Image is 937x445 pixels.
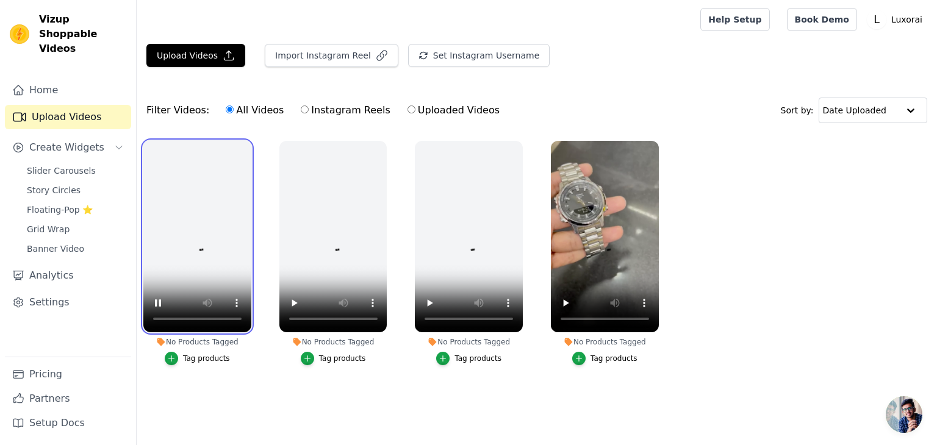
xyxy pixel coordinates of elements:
[27,184,81,196] span: Story Circles
[415,337,523,347] div: No Products Tagged
[436,352,501,365] button: Tag products
[27,165,96,177] span: Slider Carousels
[551,337,659,347] div: No Products Tagged
[301,105,309,113] input: Instagram Reels
[39,12,126,56] span: Vizup Shoppable Videos
[874,13,880,26] text: L
[787,8,857,31] a: Book Demo
[226,105,234,113] input: All Videos
[5,78,131,102] a: Home
[5,135,131,160] button: Create Widgets
[5,386,131,411] a: Partners
[319,354,366,363] div: Tag products
[265,44,398,67] button: Import Instagram Reel
[10,24,29,44] img: Vizup
[700,8,769,31] a: Help Setup
[27,223,70,235] span: Grid Wrap
[5,105,131,129] a: Upload Videos
[279,337,387,347] div: No Products Tagged
[5,362,131,386] a: Pricing
[781,98,928,123] div: Sort by:
[146,44,245,67] button: Upload Videos
[20,162,131,179] a: Slider Carousels
[886,396,922,433] div: Open chat
[146,96,506,124] div: Filter Videos:
[27,204,93,216] span: Floating-Pop ⭐
[5,290,131,315] a: Settings
[143,337,251,347] div: No Products Tagged
[591,354,637,363] div: Tag products
[454,354,501,363] div: Tag products
[407,102,500,118] label: Uploaded Videos
[20,201,131,218] a: Floating-Pop ⭐
[407,105,415,113] input: Uploaded Videos
[20,221,131,238] a: Grid Wrap
[572,352,637,365] button: Tag products
[225,102,284,118] label: All Videos
[300,102,390,118] label: Instagram Reels
[408,44,550,67] button: Set Instagram Username
[165,352,230,365] button: Tag products
[20,240,131,257] a: Banner Video
[5,263,131,288] a: Analytics
[29,140,104,155] span: Create Widgets
[886,9,927,30] p: Luxorai
[183,354,230,363] div: Tag products
[301,352,366,365] button: Tag products
[867,9,927,30] button: L Luxorai
[20,182,131,199] a: Story Circles
[5,411,131,435] a: Setup Docs
[27,243,84,255] span: Banner Video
